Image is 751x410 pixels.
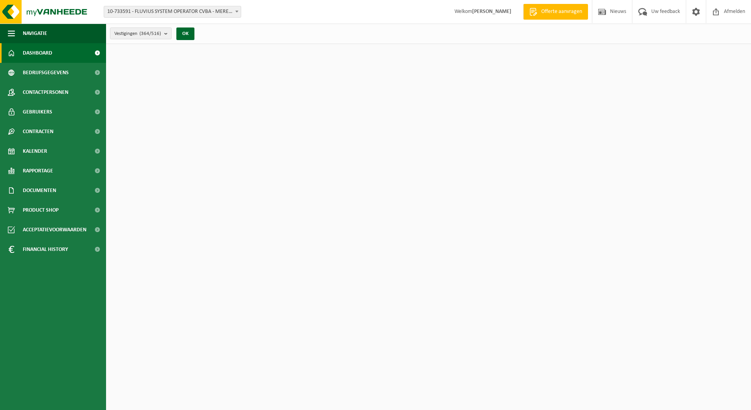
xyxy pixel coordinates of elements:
button: OK [176,27,194,40]
span: Documenten [23,181,56,200]
span: Navigatie [23,24,47,43]
button: Vestigingen(364/516) [110,27,172,39]
span: Contracten [23,122,53,141]
span: Vestigingen [114,28,161,40]
a: Offerte aanvragen [523,4,588,20]
count: (364/516) [139,31,161,36]
strong: [PERSON_NAME] [472,9,511,15]
span: Product Shop [23,200,59,220]
span: Dashboard [23,43,52,63]
span: Acceptatievoorwaarden [23,220,86,240]
span: Gebruikers [23,102,52,122]
span: 10-733591 - FLUVIUS SYSTEM OPERATOR CVBA - MERELBEKE-MELLE [104,6,241,17]
span: Offerte aanvragen [539,8,584,16]
span: Kalender [23,141,47,161]
span: Bedrijfsgegevens [23,63,69,82]
span: Contactpersonen [23,82,68,102]
span: Rapportage [23,161,53,181]
span: Financial History [23,240,68,259]
span: 10-733591 - FLUVIUS SYSTEM OPERATOR CVBA - MERELBEKE-MELLE [104,6,241,18]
